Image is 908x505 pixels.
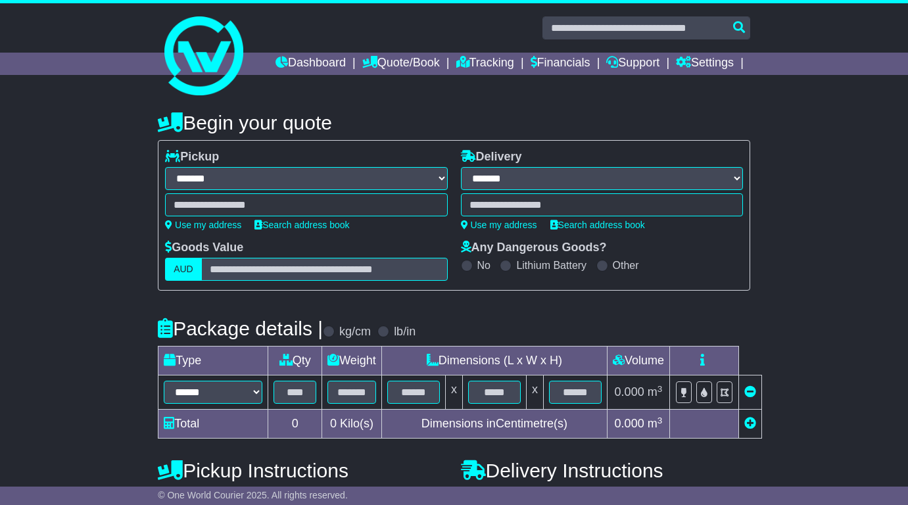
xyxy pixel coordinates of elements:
sup: 3 [657,416,663,425]
span: 0 [330,417,337,430]
span: m [648,417,663,430]
a: Search address book [254,220,349,230]
td: Dimensions in Centimetre(s) [381,410,607,439]
label: No [477,259,490,272]
td: Dimensions (L x W x H) [381,347,607,375]
td: Kilo(s) [322,410,382,439]
td: Qty [268,347,322,375]
label: Delivery [461,150,522,164]
label: AUD [165,258,202,281]
span: 0.000 [615,417,644,430]
a: Support [606,53,659,75]
span: 0.000 [615,385,644,398]
td: Volume [607,347,669,375]
td: Total [158,410,268,439]
span: m [648,385,663,398]
h4: Begin your quote [158,112,750,133]
td: 0 [268,410,322,439]
label: Other [613,259,639,272]
a: Dashboard [275,53,346,75]
a: Use my address [461,220,537,230]
label: lb/in [394,325,416,339]
a: Add new item [744,417,756,430]
span: © One World Courier 2025. All rights reserved. [158,490,348,500]
sup: 3 [657,384,663,394]
label: Lithium Battery [516,259,586,272]
label: Goods Value [165,241,243,255]
a: Settings [676,53,734,75]
td: Type [158,347,268,375]
a: Quote/Book [362,53,440,75]
td: Weight [322,347,382,375]
td: x [526,375,543,410]
a: Financials [531,53,590,75]
label: kg/cm [339,325,371,339]
h4: Delivery Instructions [461,460,750,481]
td: x [445,375,462,410]
a: Tracking [456,53,514,75]
a: Remove this item [744,385,756,398]
h4: Pickup Instructions [158,460,447,481]
h4: Package details | [158,318,323,339]
label: Pickup [165,150,219,164]
a: Search address book [550,220,645,230]
label: Any Dangerous Goods? [461,241,607,255]
a: Use my address [165,220,241,230]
